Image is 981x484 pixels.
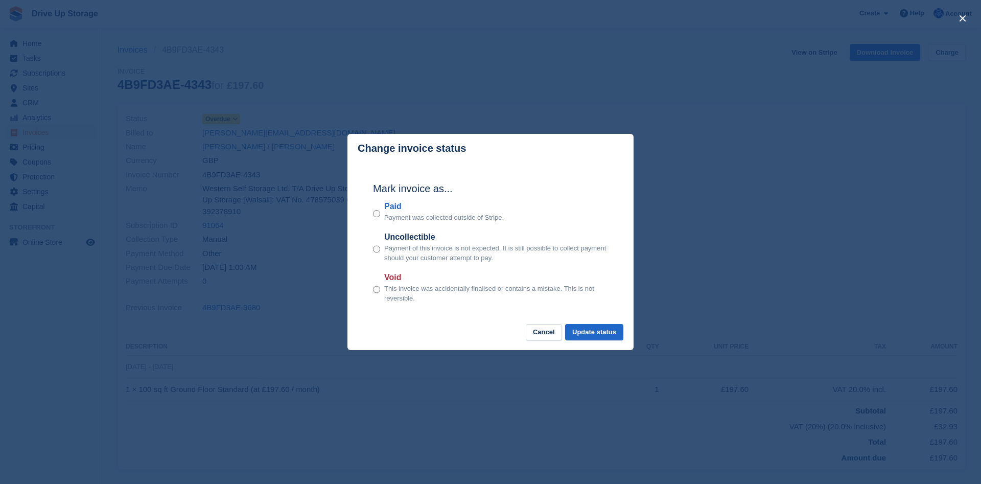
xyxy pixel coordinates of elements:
label: Paid [384,200,504,213]
p: Change invoice status [358,143,466,154]
p: Payment of this invoice is not expected. It is still possible to collect payment should your cust... [384,243,608,263]
p: This invoice was accidentally finalised or contains a mistake. This is not reversible. [384,284,608,304]
label: Void [384,271,608,284]
h2: Mark invoice as... [373,181,608,196]
label: Uncollectible [384,231,608,243]
p: Payment was collected outside of Stripe. [384,213,504,223]
button: Cancel [526,324,562,341]
button: Update status [565,324,623,341]
button: close [954,10,971,27]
